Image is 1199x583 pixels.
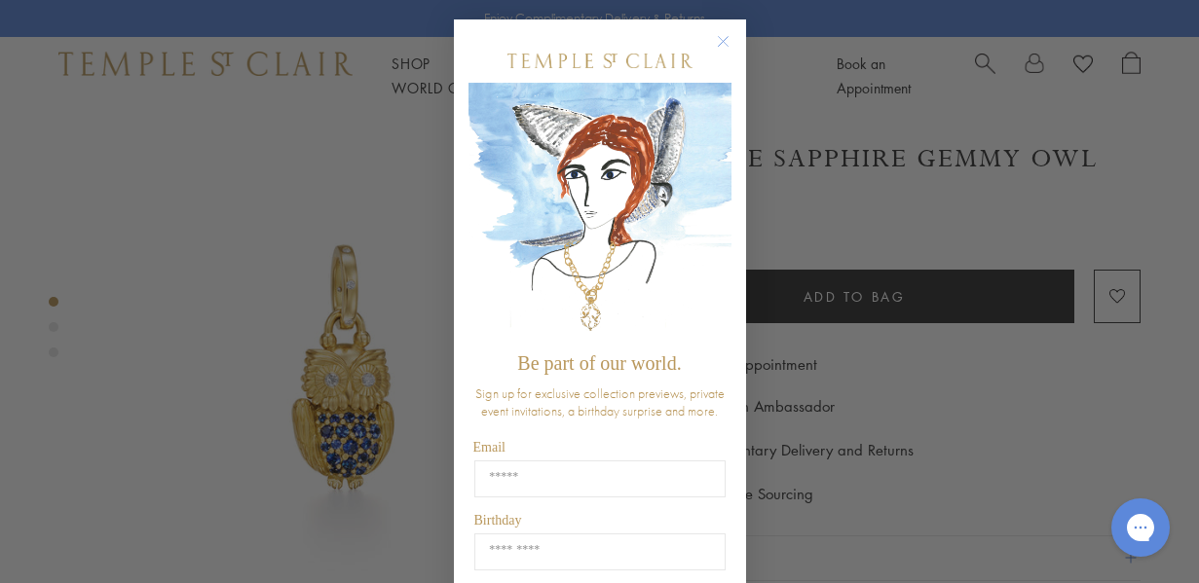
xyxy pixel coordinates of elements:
img: c4a9eb12-d91a-4d4a-8ee0-386386f4f338.jpeg [468,83,731,343]
span: Be part of our world. [517,352,681,374]
button: Close dialog [721,39,745,63]
input: Email [474,460,726,497]
img: Temple St. Clair [507,54,693,68]
iframe: Gorgias live chat messenger [1102,492,1180,564]
span: Email [473,440,506,455]
span: Sign up for exclusive collection previews, private event invitations, a birthday surprise and more. [475,384,725,419]
span: Birthday [474,513,522,528]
